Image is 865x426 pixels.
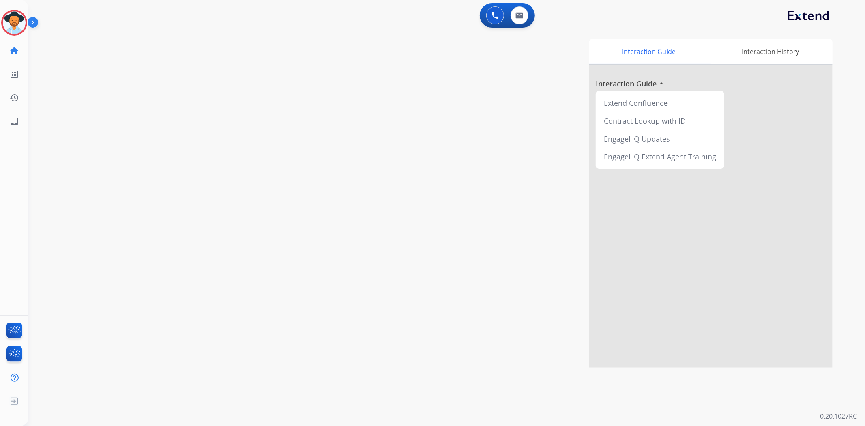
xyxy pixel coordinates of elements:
[3,11,26,34] img: avatar
[599,148,721,166] div: EngageHQ Extend Agent Training
[599,130,721,148] div: EngageHQ Updates
[599,112,721,130] div: Contract Lookup with ID
[599,94,721,112] div: Extend Confluence
[9,69,19,79] mat-icon: list_alt
[820,411,857,421] p: 0.20.1027RC
[9,116,19,126] mat-icon: inbox
[589,39,709,64] div: Interaction Guide
[709,39,833,64] div: Interaction History
[9,46,19,56] mat-icon: home
[9,93,19,103] mat-icon: history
